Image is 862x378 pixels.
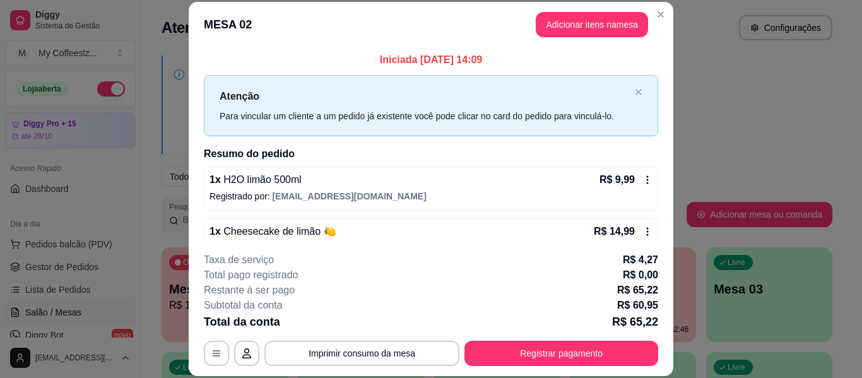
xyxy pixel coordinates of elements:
p: Subtotal da conta [204,298,283,313]
p: R$ 60,95 [617,298,658,313]
p: R$ 4,27 [623,252,658,268]
p: Registrado por: [210,190,652,203]
p: R$ 65,22 [612,313,658,331]
button: close [635,88,642,97]
p: 1 x [210,172,302,187]
span: Cheesecake de limão 🍋 [221,226,336,237]
button: Close [651,4,671,25]
button: Adicionar itens namesa [536,12,648,37]
div: Para vincular um cliente a um pedido já existente você pode clicar no card do pedido para vinculá... [220,109,630,123]
p: Restante à ser pago [204,283,295,298]
p: Total pago registrado [204,268,298,283]
button: Registrar pagamento [464,341,658,366]
p: R$ 9,99 [599,172,635,187]
button: Imprimir consumo da mesa [264,341,459,366]
p: 1 x [210,224,336,239]
p: Total da conta [204,313,280,331]
p: Atenção [220,88,630,104]
p: R$ 65,22 [617,283,658,298]
p: Iniciada [DATE] 14:09 [204,52,658,68]
span: close [635,88,642,96]
p: R$ 0,00 [623,268,658,283]
span: H2O limão 500ml [221,174,302,185]
h2: Resumo do pedido [204,146,658,162]
p: R$ 14,99 [594,224,635,239]
span: [EMAIL_ADDRESS][DOMAIN_NAME] [273,191,427,201]
p: Taxa de serviço [204,252,274,268]
header: MESA 02 [189,2,673,47]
